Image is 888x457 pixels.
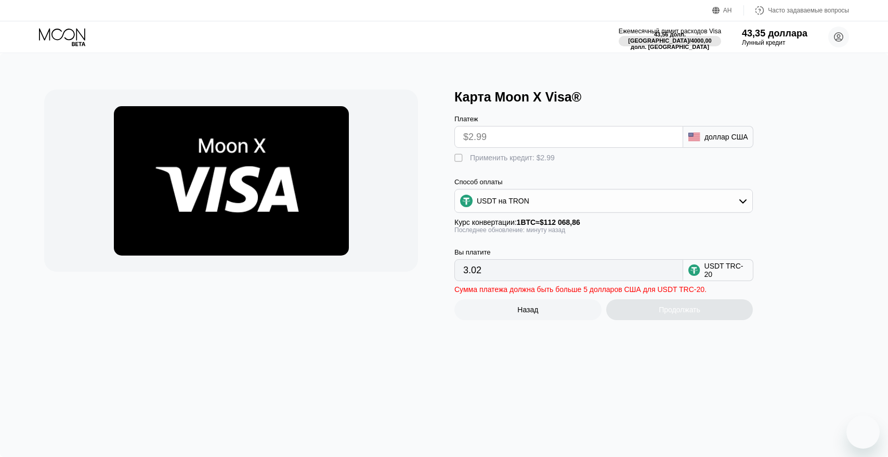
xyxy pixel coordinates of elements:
input: 0,00 долларов США [463,126,674,147]
font: Ежемесячный лимит расходов Visa [619,28,721,35]
font: Способ оплаты [454,178,503,186]
font: USDT TRC-20 [704,262,743,278]
font: 43,35 доллара [742,28,807,39]
font: Курс конвертации: [454,218,517,226]
font: $112 068,86 [540,218,580,226]
font: BTC [520,218,536,226]
font: Применить кредит: $2.99 [470,154,555,162]
font: доллар США [704,133,748,141]
font: Последнее обновление: [454,226,525,234]
div: USDT на TRON [455,191,752,211]
font: 4000,00 долл. [GEOGRAPHIC_DATA] [631,37,713,50]
font: АН [723,7,732,14]
font: USDT на TRON [477,197,529,205]
font: Платеж [454,115,478,123]
font: Карта Moon X Visa® [454,90,581,104]
div: Ежемесячный лимит расходов Visa43,56 долл. [GEOGRAPHIC_DATA]/4000,00 долл. [GEOGRAPHIC_DATA] [619,28,721,46]
font: Вы платите [454,248,490,256]
font: 43,56 долл. [GEOGRAPHIC_DATA] [628,31,689,44]
div: Назад [454,299,602,320]
font: Часто задаваемые вопросы [768,7,849,14]
font: Лунный кредит [742,39,785,46]
iframe: Кнопка запуска окна обмена сообщениями [846,415,880,449]
div: Часто задаваемые вопросы [744,5,849,16]
font: Сумма платежа должна быть больше 5 долларов США для USDT TRC-20. [454,285,707,294]
font: 1 [517,218,521,226]
font: ≈ [536,218,540,226]
font: минуту назад [526,226,565,234]
font: / [689,37,691,44]
div: 43,35 доллараЛунный кредит [742,28,807,46]
div: АН [712,5,744,16]
font:  [454,153,463,163]
font: Назад [517,306,538,314]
